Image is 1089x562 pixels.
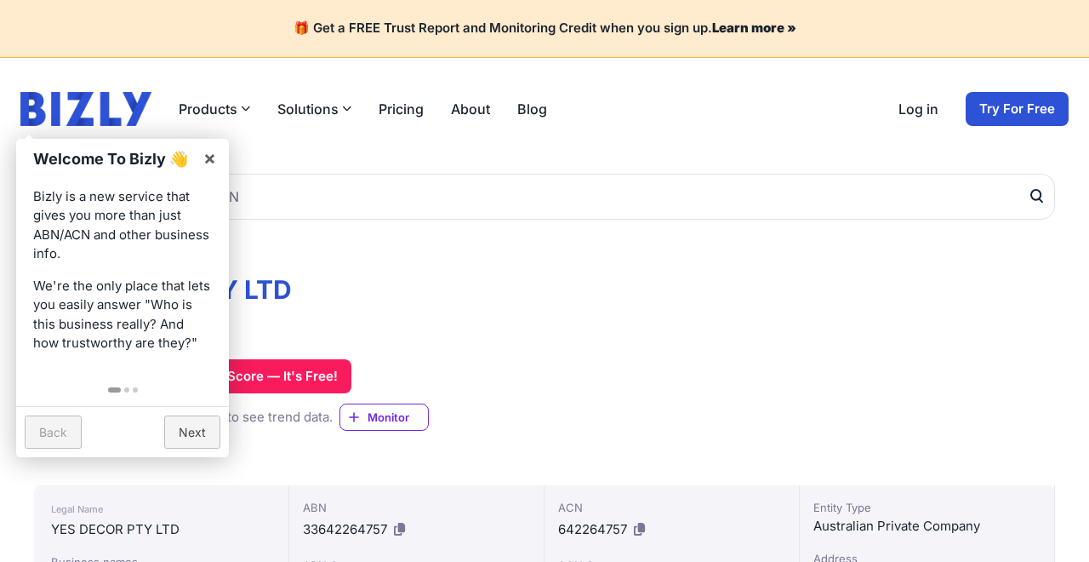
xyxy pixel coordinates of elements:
a: Next [164,416,220,449]
p: Bizly is a new service that gives you more than just ABN/ACN and other business info. [33,187,212,264]
a: Back [25,416,82,449]
h1: Welcome To Bizly 👋 [33,147,194,170]
a: × [191,139,229,177]
p: We're the only place that lets you easily answer "Who is this business really? And how trustworth... [33,277,212,353]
